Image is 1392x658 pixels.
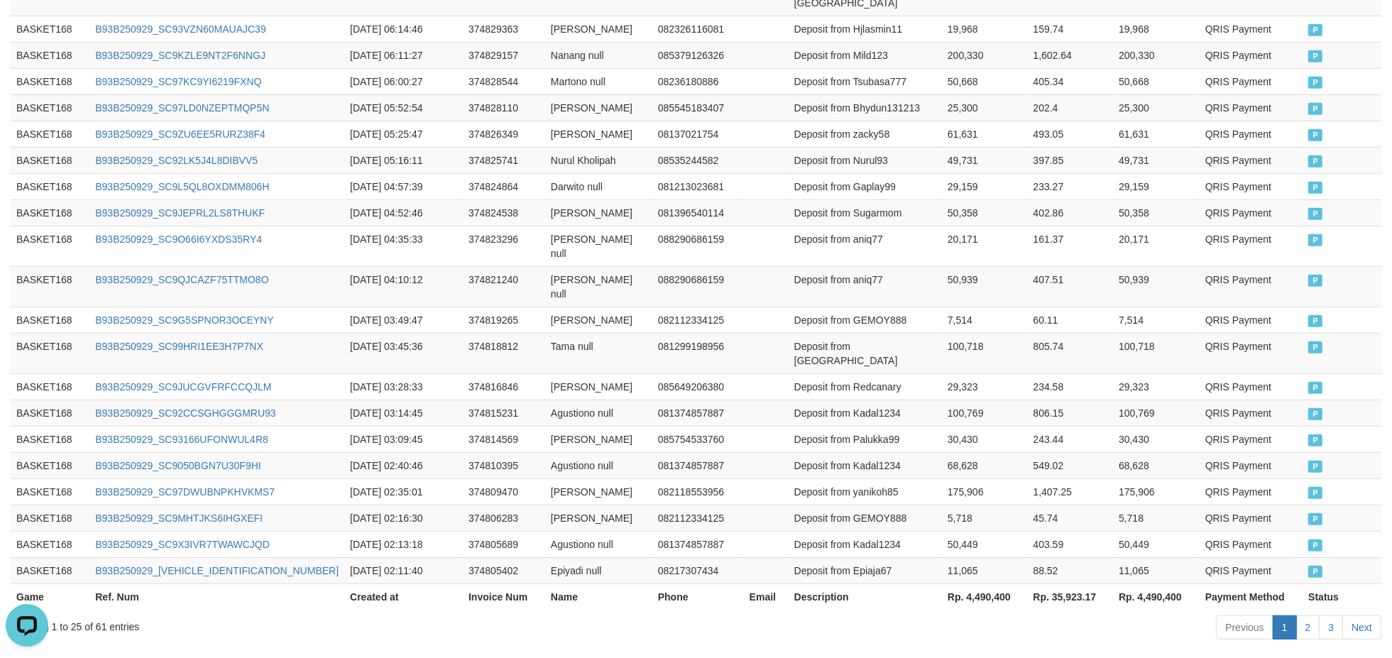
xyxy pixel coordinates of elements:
[11,531,89,557] td: BASKET168
[545,400,652,426] td: Agustiono null
[1028,199,1114,226] td: 402.86
[11,226,89,266] td: BASKET168
[942,94,1028,121] td: 25,300
[545,226,652,266] td: [PERSON_NAME] null
[1028,400,1114,426] td: 806.15
[652,173,744,199] td: 081213023681
[95,50,265,61] a: B93B250929_SC9KZLE9NT2F6NNGJ
[942,557,1028,583] td: 11,065
[545,478,652,505] td: [PERSON_NAME]
[652,42,744,68] td: 085379126326
[1308,275,1322,287] span: PAID
[1113,226,1200,266] td: 20,171
[789,42,942,68] td: Deposit from Mild123
[463,307,545,333] td: 374819265
[463,42,545,68] td: 374829157
[1308,434,1322,446] span: PAID
[545,583,652,610] th: Name
[1028,42,1114,68] td: 1,602.64
[95,23,265,35] a: B93B250929_SC93VZN60MAUAJC39
[789,307,942,333] td: Deposit from GEMOY888
[1308,24,1322,36] span: PAID
[1308,208,1322,220] span: PAID
[463,199,545,226] td: 374824538
[463,16,545,42] td: 374829363
[1303,583,1381,610] th: Status
[1200,199,1303,226] td: QRIS Payment
[545,505,652,531] td: [PERSON_NAME]
[652,452,744,478] td: 081374857887
[11,373,89,400] td: BASKET168
[1113,266,1200,307] td: 50,939
[344,583,463,610] th: Created at
[789,426,942,452] td: Deposit from Palukka99
[1319,615,1343,640] a: 3
[1200,307,1303,333] td: QRIS Payment
[95,207,265,219] a: B93B250929_SC9JEPRL2LS8THUKF
[652,226,744,266] td: 088290686159
[1308,382,1322,394] span: PAID
[1308,566,1322,578] span: PAID
[11,266,89,307] td: BASKET168
[463,266,545,307] td: 374821240
[1028,68,1114,94] td: 405.34
[1200,452,1303,478] td: QRIS Payment
[789,173,942,199] td: Deposit from Gaplay99
[545,16,652,42] td: [PERSON_NAME]
[1113,147,1200,173] td: 49,731
[11,173,89,199] td: BASKET168
[344,226,463,266] td: [DATE] 04:35:33
[344,266,463,307] td: [DATE] 04:10:12
[1308,50,1322,62] span: PAID
[1028,426,1114,452] td: 243.44
[1028,478,1114,505] td: 1,407.25
[1200,373,1303,400] td: QRIS Payment
[463,583,545,610] th: Invoice Num
[463,426,545,452] td: 374814569
[11,614,569,634] div: Showing 1 to 25 of 61 entries
[1028,94,1114,121] td: 202.4
[545,94,652,121] td: [PERSON_NAME]
[1028,266,1114,307] td: 407.51
[1308,539,1322,552] span: PAID
[344,121,463,147] td: [DATE] 05:25:47
[11,557,89,583] td: BASKET168
[545,531,652,557] td: Agustiono null
[1113,16,1200,42] td: 19,968
[1028,121,1114,147] td: 493.05
[11,478,89,505] td: BASKET168
[545,173,652,199] td: Darwito null
[95,381,271,393] a: B93B250929_SC9JUCGVFRFCCQJLM
[1113,307,1200,333] td: 7,514
[463,121,545,147] td: 374826349
[463,68,545,94] td: 374828544
[11,199,89,226] td: BASKET168
[1200,173,1303,199] td: QRIS Payment
[652,94,744,121] td: 085545183407
[652,266,744,307] td: 088290686159
[95,565,339,576] a: B93B250929_[VEHICLE_IDENTIFICATION_NUMBER]
[1200,42,1303,68] td: QRIS Payment
[11,147,89,173] td: BASKET168
[789,147,942,173] td: Deposit from Nurul93
[1113,531,1200,557] td: 50,449
[652,147,744,173] td: 08535244582
[11,42,89,68] td: BASKET168
[344,426,463,452] td: [DATE] 03:09:45
[95,155,258,166] a: B93B250929_SC92LK5J4L8DIBVV5
[789,373,942,400] td: Deposit from Redcanary
[1200,583,1303,610] th: Payment Method
[652,373,744,400] td: 085649206380
[652,400,744,426] td: 081374857887
[95,539,270,550] a: B93B250929_SC9X3IVR7TWAWCJQD
[652,583,744,610] th: Phone
[652,307,744,333] td: 082112334125
[463,478,545,505] td: 374809470
[1216,615,1273,640] a: Previous
[1308,234,1322,246] span: PAID
[942,373,1028,400] td: 29,323
[789,121,942,147] td: Deposit from zacky58
[344,531,463,557] td: [DATE] 02:13:18
[545,373,652,400] td: [PERSON_NAME]
[652,531,744,557] td: 081374857887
